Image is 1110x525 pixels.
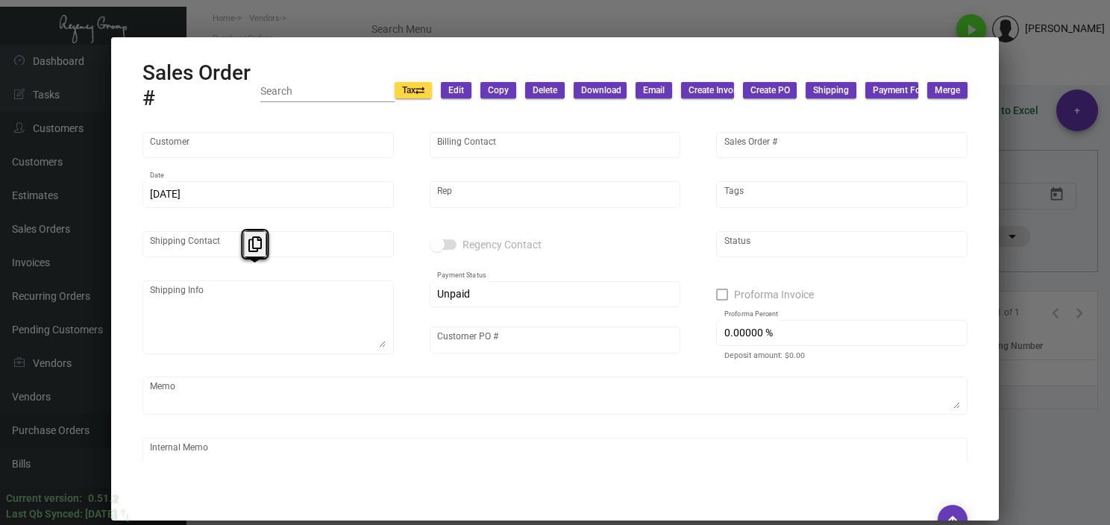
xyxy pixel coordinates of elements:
[806,82,856,98] button: Shipping
[488,84,509,97] span: Copy
[636,82,672,98] button: Email
[6,506,116,522] div: Last Qb Synced: [DATE]
[6,491,82,506] div: Current version:
[525,82,565,98] button: Delete
[935,84,960,97] span: Merge
[681,82,734,98] button: Create Invoice
[441,82,471,98] button: Edit
[813,84,849,97] span: Shipping
[395,82,432,98] button: Tax
[574,82,627,98] button: Download
[581,84,621,97] span: Download
[689,84,744,97] span: Create Invoice
[750,84,790,97] span: Create PO
[437,288,470,300] span: Unpaid
[88,491,118,506] div: 0.51.2
[448,84,464,97] span: Edit
[402,84,424,97] span: Tax
[480,82,516,98] button: Copy
[142,60,260,110] h2: Sales Order #
[873,84,931,97] span: Payment Form
[462,236,542,254] span: Regency Contact
[927,82,968,98] button: Merge
[533,84,557,97] span: Delete
[643,84,665,97] span: Email
[248,236,262,252] i: Copy
[743,82,796,98] button: Create PO
[734,286,814,304] span: Proforma Invoice
[724,351,805,360] mat-hint: Deposit amount: $0.00
[865,82,918,98] button: Payment Form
